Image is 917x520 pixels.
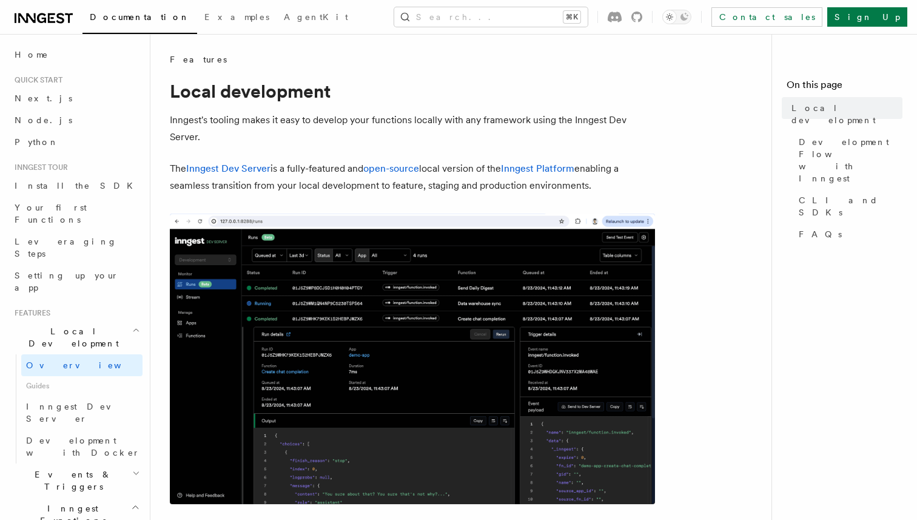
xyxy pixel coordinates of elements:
h4: On this page [787,78,902,97]
button: Search...⌘K [394,7,588,27]
a: Inngest Dev Server [21,396,143,430]
span: FAQs [799,228,842,240]
a: Development Flow with Inngest [794,131,902,189]
a: open-source [363,163,419,174]
span: Development with Docker [26,436,140,458]
span: Install the SDK [15,181,140,191]
a: Your first Functions [10,197,143,231]
span: Inngest tour [10,163,68,172]
span: Events & Triggers [10,468,132,493]
span: Documentation [90,12,190,22]
a: CLI and SDKs [794,189,902,223]
a: Examples [197,4,277,33]
a: Node.js [10,109,143,131]
span: Home [15,49,49,61]
p: The is a fully-featured and local version of the enabling a seamless transition from your local d... [170,160,655,194]
h1: Local development [170,80,655,102]
span: Your first Functions [15,203,87,225]
a: Documentation [82,4,197,34]
a: FAQs [794,223,902,245]
kbd: ⌘K [563,11,580,23]
a: Local development [787,97,902,131]
a: Development with Docker [21,430,143,464]
div: Local Development [10,354,143,464]
a: Python [10,131,143,153]
span: Quick start [10,75,62,85]
span: Leveraging Steps [15,237,117,258]
span: Overview [26,360,151,370]
button: Local Development [10,320,143,354]
span: Guides [21,376,143,396]
p: Inngest's tooling makes it easy to develop your functions locally with any framework using the In... [170,112,655,146]
span: Features [170,53,227,66]
span: Development Flow with Inngest [799,136,902,184]
a: Leveraging Steps [10,231,143,265]
span: Python [15,137,59,147]
span: Next.js [15,93,72,103]
a: Home [10,44,143,66]
span: Node.js [15,115,72,125]
a: Sign Up [827,7,907,27]
span: Inngest Dev Server [26,402,130,424]
a: Overview [21,354,143,376]
a: Install the SDK [10,175,143,197]
a: Next.js [10,87,143,109]
span: Local development [791,102,902,126]
a: Setting up your app [10,265,143,299]
a: Inngest Dev Server [186,163,270,174]
span: Local Development [10,325,132,349]
span: Examples [204,12,269,22]
button: Toggle dark mode [662,10,691,24]
span: Setting up your app [15,271,119,292]
a: Contact sales [711,7,822,27]
a: Inngest Platform [501,163,574,174]
button: Events & Triggers [10,464,143,498]
a: AgentKit [277,4,355,33]
span: Features [10,308,50,318]
span: AgentKit [284,12,348,22]
span: CLI and SDKs [799,194,902,218]
img: The Inngest Dev Server on the Functions page [170,214,655,504]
